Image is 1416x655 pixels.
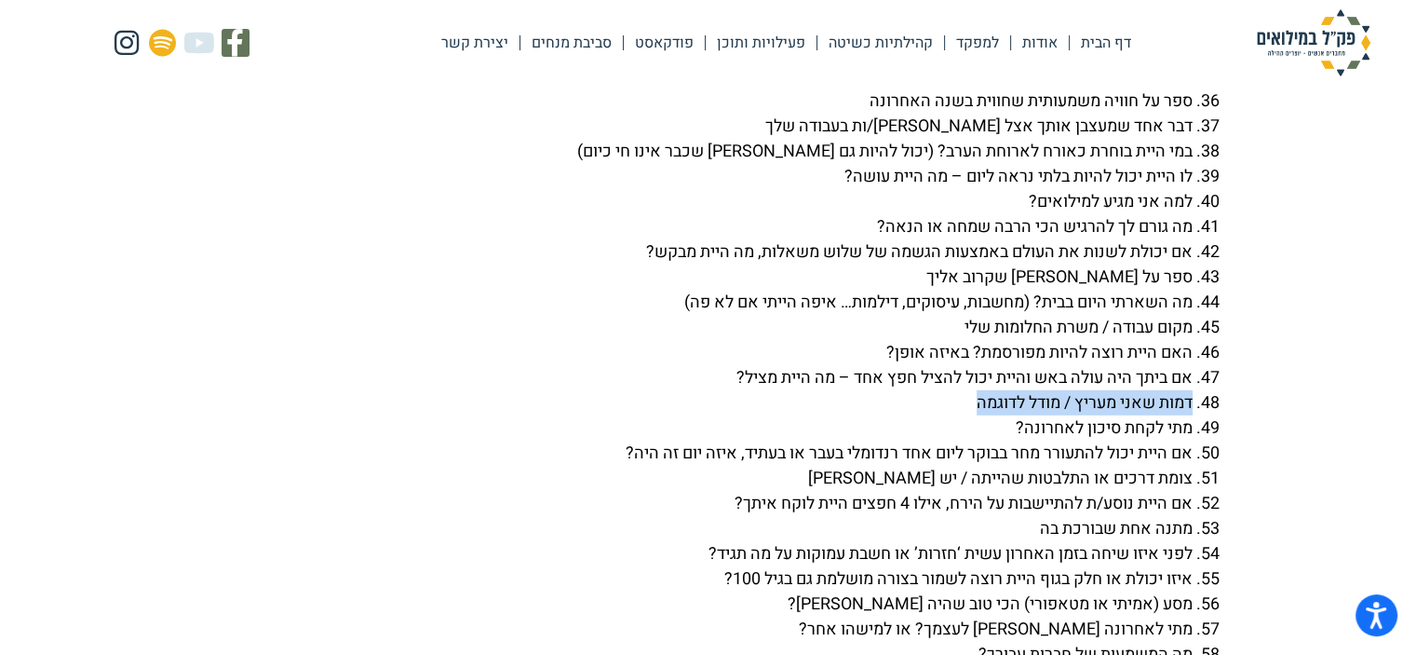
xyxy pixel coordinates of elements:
li: צומת דרכים או התלבטות שהייתה / יש [PERSON_NAME] [187,466,1193,491]
li: במי היית בוחרת כאורח לארוחת הערב? (יכול להיות גם [PERSON_NAME] שכבר אינו חי כיום) [187,139,1193,164]
li: דבר אחד שמעצבן אותך אצל [PERSON_NAME]/ות בעבודה שלך [187,114,1193,139]
li: האם היית רוצה להיות מפורסמת? באיזה אופן? [187,340,1193,365]
li: מתנה אחת שבורכת בה [187,516,1193,541]
li: מה השארתי היום בבית? (מחשבות, עיסוקים, דילמות… איפה הייתי אם לא פה) [187,290,1193,315]
li: לו היית יכול להיות בלתי נראה ליום – מה היית עושה? [187,164,1193,189]
a: אודות [1011,21,1069,64]
li: לפני איזו שיחה בזמן האחרון עשית ‘חזרות’ או חשבת עמוקות על מה תגיד? [187,541,1193,566]
a: סביבת מנחים [520,21,623,64]
li: מתי לאחרונה [PERSON_NAME] לעצמך? או למישהו אחר? [187,617,1193,642]
img: פק"ל [1220,9,1407,76]
a: קהילתיות כשיטה [817,21,944,64]
li: מקום עבודה / משרת החלומות שלי [187,315,1193,340]
li: מסע (אמיתי או מטאפורי) הכי טוב שהיה [PERSON_NAME]? [187,592,1193,617]
li: אם היית יכול להתעורר מחר בבוקר ליום אחד רנדומלי בעבר או בעתיד, איזה יום זה היה? [187,441,1193,466]
a: דף הבית [1070,21,1142,64]
li: אם ביתך היה עולה באש והיית יכול להציל חפץ אחד – מה היית מציל? [187,365,1193,390]
a: פעילויות ותוכן [706,21,816,64]
a: יצירת קשר [430,21,519,64]
a: למפקד [945,21,1010,64]
li: מה גורם לך להרגיש הכי הרבה שמחה או הנאה? [187,214,1193,239]
nav: Menu [430,21,1142,64]
a: פודקאסט [624,21,705,64]
li: אם יכולת לשנות את העולם באמצעות הגשמה של שלוש משאלות, מה היית מבקש? [187,239,1193,265]
li: למה אני מגיע למילואים? [187,189,1193,214]
li: אם היית נוסע/ת להתיישבות על הירח, אילו 4 חפצים היית לוקח איתך? [187,491,1193,516]
li: מתי לקחת סיכון לאחרונה? [187,416,1193,441]
li: ספר על חוויה משמעותית שחווית בשנה האחרונה [187,89,1193,114]
li: ספר על [PERSON_NAME] שקרוב אליך [187,265,1193,290]
li: דמות שאני מעריץ / מודל לדוגמה [187,390,1193,416]
li: איזו יכולת או חלק בגוף היית רוצה לשמור בצורה מושלמת גם בגיל 100? [187,566,1193,592]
